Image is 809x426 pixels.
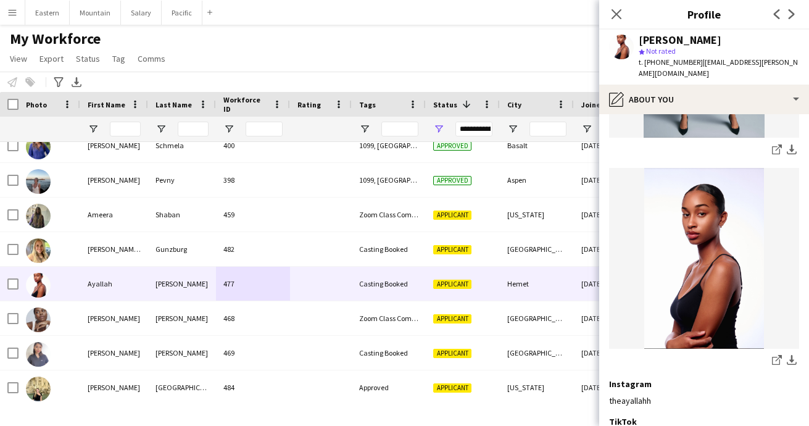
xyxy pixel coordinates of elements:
[609,168,799,349] img: IMG_5362.jpeg
[352,128,426,162] div: 1099, [GEOGRAPHIC_DATA], [DEMOGRAPHIC_DATA], [GEOGRAPHIC_DATA]
[26,100,47,109] span: Photo
[507,100,521,109] span: City
[433,280,471,289] span: Applicant
[433,349,471,358] span: Applicant
[69,75,84,90] app-action-btn: Export XLSX
[216,128,290,162] div: 400
[574,232,648,266] div: [DATE]
[121,1,162,25] button: Salary
[359,100,376,109] span: Tags
[26,169,51,194] img: Sophia Pevny
[216,370,290,404] div: 484
[433,141,471,151] span: Approved
[500,267,574,301] div: Hemet
[26,307,51,332] img: BAILEY LOBAN
[216,336,290,370] div: 469
[26,377,51,401] img: Carley Berlin
[581,100,605,109] span: Joined
[352,336,426,370] div: Casting Booked
[80,128,148,162] div: [PERSON_NAME]
[352,198,426,232] div: Zoom Class Completed
[639,35,721,46] div: [PERSON_NAME]
[138,53,165,64] span: Comms
[80,232,148,266] div: [PERSON_NAME] ([PERSON_NAME])
[25,1,70,25] button: Eastern
[581,123,592,135] button: Open Filter Menu
[10,53,27,64] span: View
[88,123,99,135] button: Open Filter Menu
[26,238,51,263] img: Anya Mae (Camille) Gunzburg
[216,198,290,232] div: 459
[223,123,234,135] button: Open Filter Menu
[80,267,148,301] div: Ayallah
[51,75,66,90] app-action-btn: Advanced filters
[433,176,471,185] span: Approved
[433,100,457,109] span: Status
[162,1,202,25] button: Pacific
[500,198,574,232] div: [US_STATE]
[574,301,648,335] div: [DATE]
[223,95,268,114] span: Workforce ID
[5,51,32,67] a: View
[352,370,426,404] div: Approved
[148,370,216,404] div: [GEOGRAPHIC_DATA]
[574,370,648,404] div: [DATE]
[574,163,648,197] div: [DATE]
[148,267,216,301] div: [PERSON_NAME]
[26,204,51,228] img: Ameera Shaban
[133,51,170,67] a: Comms
[609,378,652,390] h3: Instagram
[352,163,426,197] div: 1099, [GEOGRAPHIC_DATA], [DEMOGRAPHIC_DATA], [GEOGRAPHIC_DATA]
[107,51,130,67] a: Tag
[80,198,148,232] div: Ameera
[246,122,283,136] input: Workforce ID Filter Input
[574,267,648,301] div: [DATE]
[574,336,648,370] div: [DATE]
[26,273,51,298] img: Ayallah Farley
[80,370,148,404] div: [PERSON_NAME]
[216,301,290,335] div: 468
[507,123,518,135] button: Open Filter Menu
[80,301,148,335] div: [PERSON_NAME]
[433,383,471,393] span: Applicant
[156,123,167,135] button: Open Filter Menu
[500,370,574,404] div: [US_STATE]
[433,123,444,135] button: Open Filter Menu
[500,336,574,370] div: [GEOGRAPHIC_DATA]
[574,198,648,232] div: [DATE]
[26,135,51,159] img: Haley Schmela
[216,232,290,266] div: 482
[500,128,574,162] div: Basalt
[574,128,648,162] div: [DATE]
[433,245,471,254] span: Applicant
[178,122,209,136] input: Last Name Filter Input
[148,163,216,197] div: Pevny
[359,123,370,135] button: Open Filter Menu
[599,85,809,114] div: About you
[500,163,574,197] div: Aspen
[500,232,574,266] div: [GEOGRAPHIC_DATA]
[112,53,125,64] span: Tag
[71,51,105,67] a: Status
[216,267,290,301] div: 477
[529,122,566,136] input: City Filter Input
[352,301,426,335] div: Zoom Class Completed
[76,53,100,64] span: Status
[148,198,216,232] div: Shaban
[148,128,216,162] div: Schmela
[39,53,64,64] span: Export
[148,232,216,266] div: Gunzburg
[110,122,141,136] input: First Name Filter Input
[148,301,216,335] div: [PERSON_NAME]
[10,30,101,48] span: My Workforce
[381,122,418,136] input: Tags Filter Input
[35,51,68,67] a: Export
[352,267,426,301] div: Casting Booked
[433,211,471,220] span: Applicant
[639,57,703,67] span: t. [PHONE_NUMBER]
[352,232,426,266] div: Casting Booked
[500,301,574,335] div: [GEOGRAPHIC_DATA]
[297,100,321,109] span: Rating
[639,57,798,78] span: | [EMAIL_ADDRESS][PERSON_NAME][DOMAIN_NAME]
[80,163,148,197] div: [PERSON_NAME]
